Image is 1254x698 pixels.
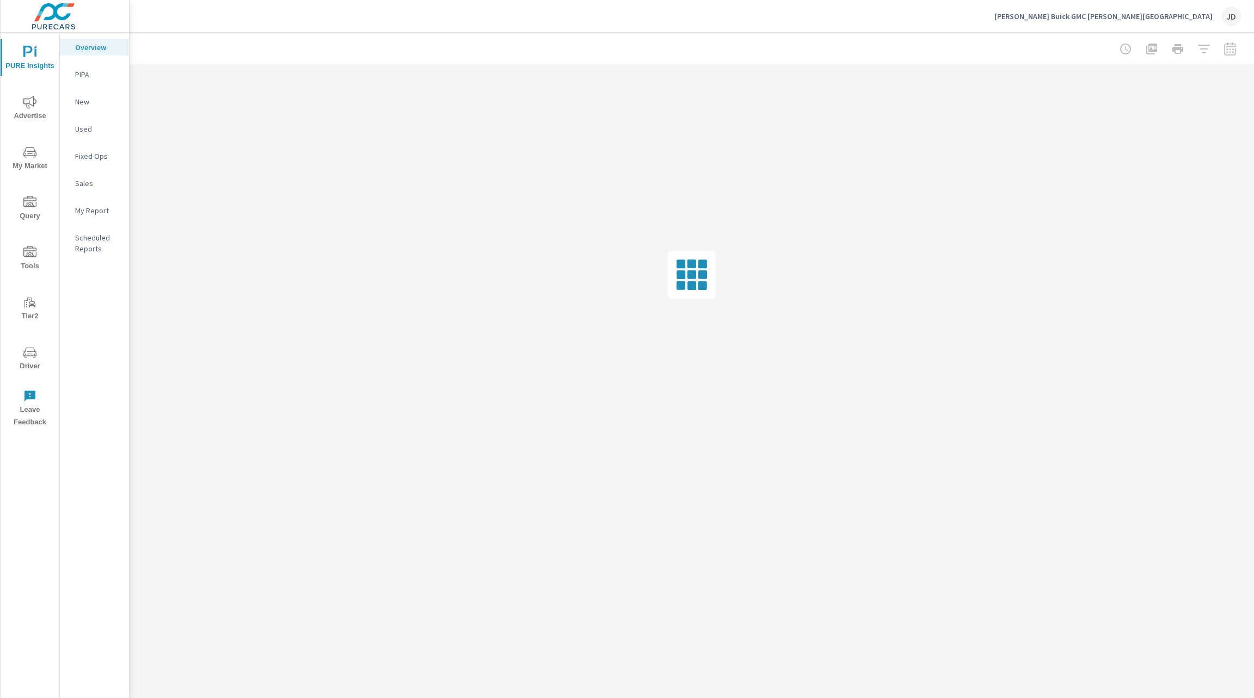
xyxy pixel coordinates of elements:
span: PURE Insights [4,46,56,72]
span: Query [4,196,56,223]
p: Fixed Ops [75,151,120,162]
div: New [60,94,129,110]
span: Leave Feedback [4,390,56,429]
div: My Report [60,202,129,219]
div: Fixed Ops [60,148,129,164]
span: Driver [4,346,56,373]
p: Used [75,123,120,134]
p: New [75,96,120,107]
div: Overview [60,39,129,55]
span: Tier2 [4,296,56,323]
div: Used [60,121,129,137]
span: Tools [4,246,56,273]
p: My Report [75,205,120,216]
div: Scheduled Reports [60,230,129,257]
p: Overview [75,42,120,53]
div: PIPA [60,66,129,83]
span: Advertise [4,96,56,122]
p: Sales [75,178,120,189]
p: Scheduled Reports [75,232,120,254]
p: PIPA [75,69,120,80]
div: JD [1221,7,1241,26]
div: nav menu [1,33,59,433]
div: Sales [60,175,129,192]
p: [PERSON_NAME] Buick GMC [PERSON_NAME][GEOGRAPHIC_DATA] [994,11,1213,21]
span: My Market [4,146,56,172]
